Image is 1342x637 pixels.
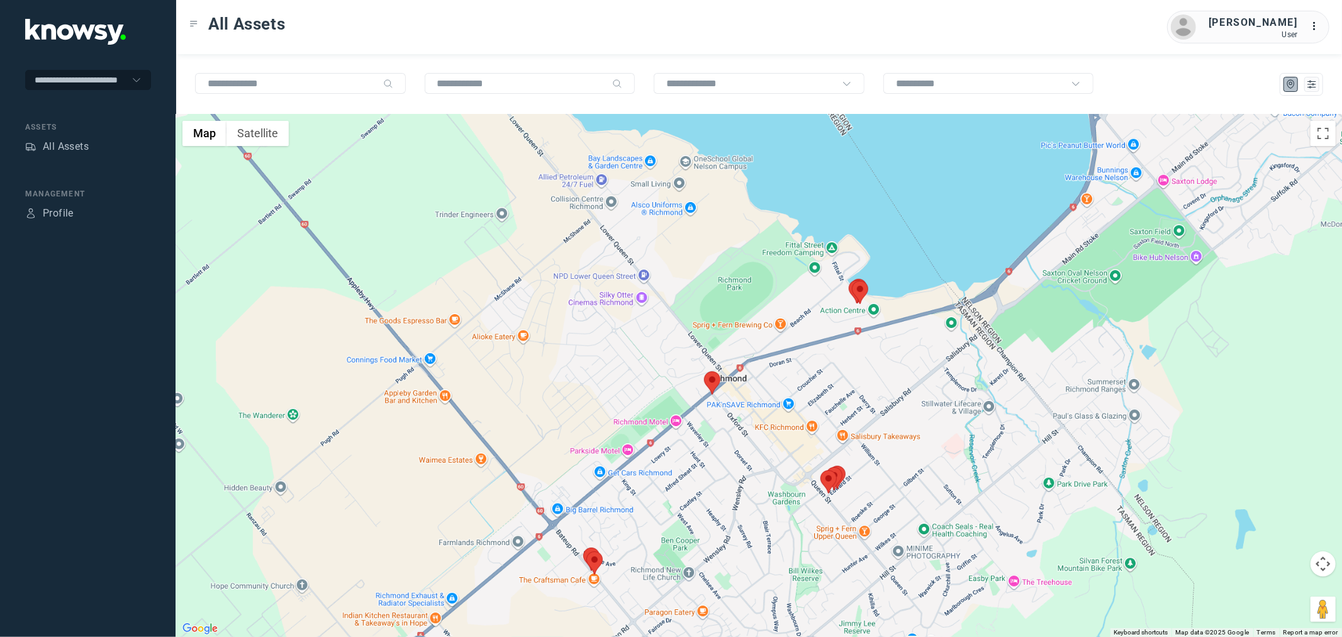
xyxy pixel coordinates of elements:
span: All Assets [208,13,286,35]
button: Show street map [182,121,226,146]
div: Management [25,188,151,200]
span: Map data ©2025 Google [1175,629,1249,636]
div: Search [612,79,622,89]
button: Keyboard shortcuts [1114,628,1168,637]
div: Assets [25,121,151,133]
img: avatar.png [1171,14,1196,40]
div: : [1311,19,1326,34]
button: Toggle fullscreen view [1311,121,1336,146]
a: Terms [1257,629,1276,636]
div: : [1311,19,1326,36]
div: [PERSON_NAME] [1209,15,1298,30]
a: AssetsAll Assets [25,139,89,154]
button: Map camera controls [1311,551,1336,577]
div: All Assets [43,139,89,154]
div: List [1306,79,1317,90]
img: Application Logo [25,19,126,45]
div: Search [383,79,393,89]
img: Google [179,621,221,637]
div: Assets [25,141,36,152]
a: ProfileProfile [25,206,74,221]
div: Profile [43,206,74,221]
button: Show satellite imagery [226,121,289,146]
button: Drag Pegman onto the map to open Street View [1311,597,1336,622]
div: Map [1285,79,1297,90]
div: User [1209,30,1298,39]
a: Report a map error [1283,629,1338,636]
tspan: ... [1311,21,1324,31]
a: Open this area in Google Maps (opens a new window) [179,621,221,637]
div: Toggle Menu [189,20,198,28]
div: Profile [25,208,36,219]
